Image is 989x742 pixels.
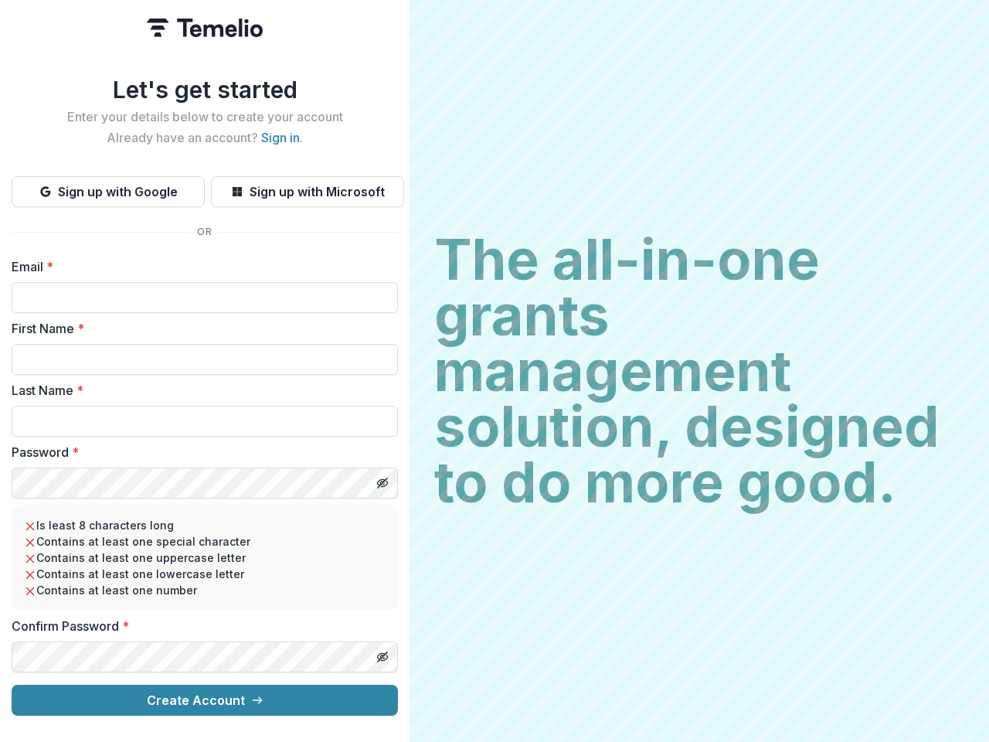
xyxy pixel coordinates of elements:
[12,617,389,635] label: Confirm Password
[24,582,386,598] li: Contains at least one number
[211,176,404,207] button: Sign up with Microsoft
[147,19,263,37] img: Temelio
[24,517,386,533] li: Is least 8 characters long
[12,257,389,276] label: Email
[24,533,386,550] li: Contains at least one special character
[12,319,389,338] label: First Name
[12,443,389,461] label: Password
[12,76,398,104] h1: Let's get started
[12,131,398,145] h2: Already have an account? .
[12,176,205,207] button: Sign up with Google
[370,471,395,495] button: Toggle password visibility
[24,566,386,582] li: Contains at least one lowercase letter
[12,110,398,124] h2: Enter your details below to create your account
[12,685,398,716] button: Create Account
[370,645,395,669] button: Toggle password visibility
[261,130,300,145] a: Sign in
[24,550,386,566] li: Contains at least one uppercase letter
[12,381,389,400] label: Last Name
